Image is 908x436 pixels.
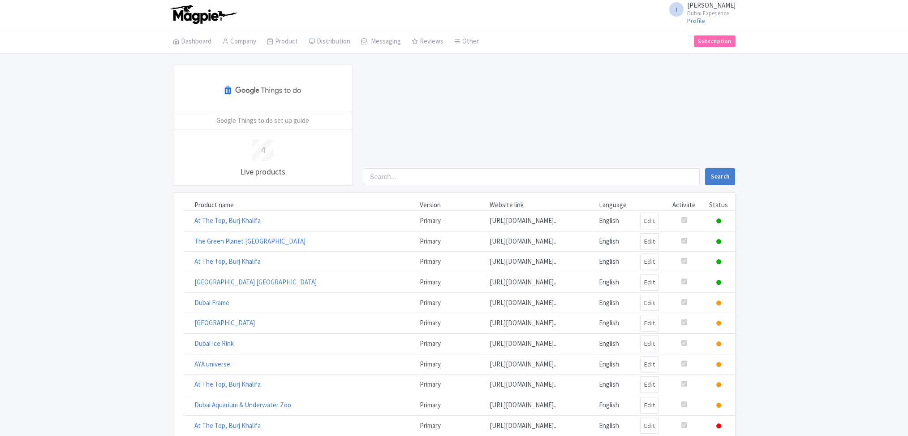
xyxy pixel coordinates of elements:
[188,200,413,211] td: Product name
[483,415,592,436] td: [URL][DOMAIN_NAME]..
[194,360,230,368] a: AYA universe
[361,29,401,54] a: Messaging
[483,211,592,231] td: [URL][DOMAIN_NAME]..
[640,356,659,373] a: Edit
[413,333,483,354] td: Primary
[216,116,309,125] a: Google Things to do set up guide
[309,29,350,54] a: Distribution
[483,200,592,211] td: Website link
[592,252,633,272] td: English
[687,10,736,16] small: Dubai Experience
[666,200,702,211] td: Activate
[194,216,261,225] a: At The Top, Burj Khalifa
[194,257,261,266] a: At The Top, Burj Khalifa
[194,298,229,307] a: Dubai Frame
[705,168,735,185] button: Search
[194,421,261,430] a: At The Top, Burj Khalifa
[413,231,483,252] td: Primary
[640,295,659,311] a: Edit
[592,272,633,292] td: English
[194,318,255,327] a: [GEOGRAPHIC_DATA]
[694,35,735,47] a: Subscription
[664,2,736,16] a: I [PERSON_NAME] Dubai Experience
[592,292,633,313] td: English
[640,315,659,331] a: Edit
[483,375,592,395] td: [URL][DOMAIN_NAME]..
[592,333,633,354] td: English
[483,272,592,292] td: [URL][DOMAIN_NAME]..
[640,274,659,291] a: Edit
[592,200,633,211] td: Language
[483,333,592,354] td: [URL][DOMAIN_NAME]..
[226,166,300,178] p: Live products
[223,76,303,105] img: kvarzr6begmig94msh6q.svg
[640,253,659,270] a: Edit
[173,29,211,54] a: Dashboard
[640,336,659,352] a: Edit
[592,375,633,395] td: English
[702,200,735,211] td: Status
[454,29,479,54] a: Other
[413,354,483,375] td: Primary
[483,292,592,313] td: [URL][DOMAIN_NAME]..
[592,211,633,231] td: English
[194,339,234,348] a: Dubai Ice Rink
[640,233,659,250] a: Edit
[364,168,700,185] input: Search...
[413,415,483,436] td: Primary
[413,211,483,231] td: Primary
[194,401,291,409] a: Dubai Aquarium & Underwater Zoo
[640,376,659,393] a: Edit
[413,200,483,211] td: Version
[222,29,256,54] a: Company
[194,278,317,286] a: [GEOGRAPHIC_DATA] [GEOGRAPHIC_DATA]
[687,17,705,25] a: Profile
[413,375,483,395] td: Primary
[483,395,592,415] td: [URL][DOMAIN_NAME]..
[483,354,592,375] td: [URL][DOMAIN_NAME]..
[640,213,659,229] a: Edit
[194,237,306,245] a: The Green Planet [GEOGRAPHIC_DATA]
[483,313,592,334] td: [URL][DOMAIN_NAME]..
[592,415,633,436] td: English
[413,292,483,313] td: Primary
[413,313,483,334] td: Primary
[483,231,592,252] td: [URL][DOMAIN_NAME]..
[226,140,300,157] div: 4
[592,354,633,375] td: English
[413,395,483,415] td: Primary
[267,29,298,54] a: Product
[640,418,659,434] a: Edit
[669,2,684,17] span: I
[483,252,592,272] td: [URL][DOMAIN_NAME]..
[592,231,633,252] td: English
[413,272,483,292] td: Primary
[194,380,261,388] a: At The Top, Burj Khalifa
[592,395,633,415] td: English
[592,313,633,334] td: English
[168,4,238,24] img: logo-ab69f6fb50320c5b225c76a69d11143b.png
[413,252,483,272] td: Primary
[687,1,736,9] span: [PERSON_NAME]
[412,29,443,54] a: Reviews
[640,397,659,414] a: Edit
